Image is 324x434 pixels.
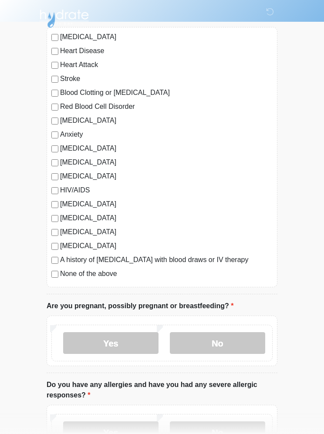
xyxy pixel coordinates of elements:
[60,269,273,279] label: None of the above
[51,90,58,97] input: Blood Clotting or [MEDICAL_DATA]
[51,257,58,264] input: A history of [MEDICAL_DATA] with blood draws or IV therapy
[51,229,58,236] input: [MEDICAL_DATA]
[60,115,273,126] label: [MEDICAL_DATA]
[60,87,273,98] label: Blood Clotting or [MEDICAL_DATA]
[47,380,277,400] label: Do you have any allergies and have you had any severe allergic responses?
[51,215,58,222] input: [MEDICAL_DATA]
[51,62,58,69] input: Heart Attack
[60,199,273,209] label: [MEDICAL_DATA]
[51,201,58,208] input: [MEDICAL_DATA]
[60,185,273,195] label: HIV/AIDS
[51,131,58,138] input: Anxiety
[51,76,58,83] input: Stroke
[51,145,58,152] input: [MEDICAL_DATA]
[51,34,58,41] input: [MEDICAL_DATA]
[60,32,273,42] label: [MEDICAL_DATA]
[60,60,273,70] label: Heart Attack
[63,332,159,354] label: Yes
[60,143,273,154] label: [MEDICAL_DATA]
[170,332,265,354] label: No
[60,46,273,56] label: Heart Disease
[51,187,58,194] input: HIV/AIDS
[60,213,273,223] label: [MEDICAL_DATA]
[60,157,273,168] label: [MEDICAL_DATA]
[60,227,273,237] label: [MEDICAL_DATA]
[60,129,273,140] label: Anxiety
[51,159,58,166] input: [MEDICAL_DATA]
[51,271,58,278] input: None of the above
[60,74,273,84] label: Stroke
[47,301,233,311] label: Are you pregnant, possibly pregnant or breastfeeding?
[60,255,273,265] label: A history of [MEDICAL_DATA] with blood draws or IV therapy
[60,171,273,182] label: [MEDICAL_DATA]
[51,104,58,111] input: Red Blood Cell Disorder
[51,118,58,124] input: [MEDICAL_DATA]
[51,48,58,55] input: Heart Disease
[51,173,58,180] input: [MEDICAL_DATA]
[60,241,273,251] label: [MEDICAL_DATA]
[38,7,90,28] img: Hydrate IV Bar - Flagstaff Logo
[60,101,273,112] label: Red Blood Cell Disorder
[51,243,58,250] input: [MEDICAL_DATA]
